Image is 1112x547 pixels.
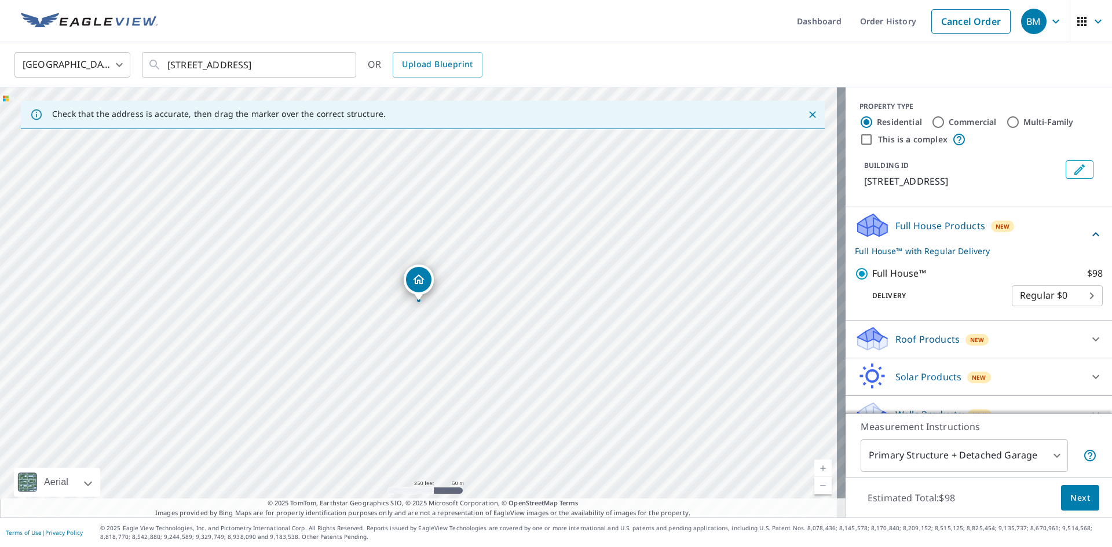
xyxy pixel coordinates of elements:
div: Walls ProductsNew [855,401,1103,428]
a: Terms [559,498,579,507]
p: $98 [1087,266,1103,281]
div: PROPERTY TYPE [859,101,1098,112]
a: Upload Blueprint [393,52,482,78]
div: Regular $0 [1012,280,1103,312]
button: Next [1061,485,1099,511]
span: Upload Blueprint [402,57,473,72]
div: BM [1021,9,1047,34]
p: Roof Products [895,332,960,346]
a: Current Level 17, Zoom In [814,460,832,477]
span: Next [1070,491,1090,505]
p: Full House™ with Regular Delivery [855,245,1089,257]
span: © 2025 TomTom, Earthstar Geographics SIO, © 2025 Microsoft Corporation, © [268,498,579,508]
p: © 2025 Eagle View Technologies, Inc. and Pictometry International Corp. All Rights Reserved. Repo... [100,524,1106,541]
p: Check that the address is accurate, then drag the marker over the correct structure. [52,109,386,119]
div: Aerial [41,468,72,497]
p: [STREET_ADDRESS] [864,174,1061,188]
input: Search by address or latitude-longitude [167,49,332,81]
p: Walls Products [895,408,962,421]
button: Edit building 1 [1066,160,1093,179]
p: Full House Products [895,219,985,233]
img: EV Logo [21,13,158,30]
p: Full House™ [872,266,926,281]
div: Full House ProductsNewFull House™ with Regular Delivery [855,212,1103,257]
p: Estimated Total: $98 [858,485,964,511]
label: Residential [877,116,922,128]
p: BUILDING ID [864,160,909,170]
p: | [6,529,83,536]
span: Your report will include the primary structure and a detached garage if one exists. [1083,449,1097,462]
div: Solar ProductsNew [855,363,1103,391]
p: Delivery [855,291,1012,301]
div: Primary Structure + Detached Garage [861,439,1068,472]
span: New [996,222,1010,231]
div: OR [368,52,482,78]
a: Privacy Policy [45,528,83,537]
label: This is a complex [878,134,948,145]
a: OpenStreetMap [509,498,557,507]
div: Roof ProductsNew [855,325,1103,353]
a: Current Level 17, Zoom Out [814,477,832,494]
label: Commercial [949,116,997,128]
div: Dropped pin, building 1, Residential property, 1801 Brown St Little Rock, AR 72204 [404,265,434,300]
span: New [972,410,987,420]
a: Cancel Order [931,9,1011,34]
span: New [972,373,986,382]
p: Measurement Instructions [861,420,1097,434]
button: Close [805,107,820,122]
p: Solar Products [895,370,961,384]
a: Terms of Use [6,528,42,537]
label: Multi-Family [1023,116,1074,128]
span: New [970,335,985,344]
div: [GEOGRAPHIC_DATA] [14,49,130,81]
div: Aerial [14,468,100,497]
